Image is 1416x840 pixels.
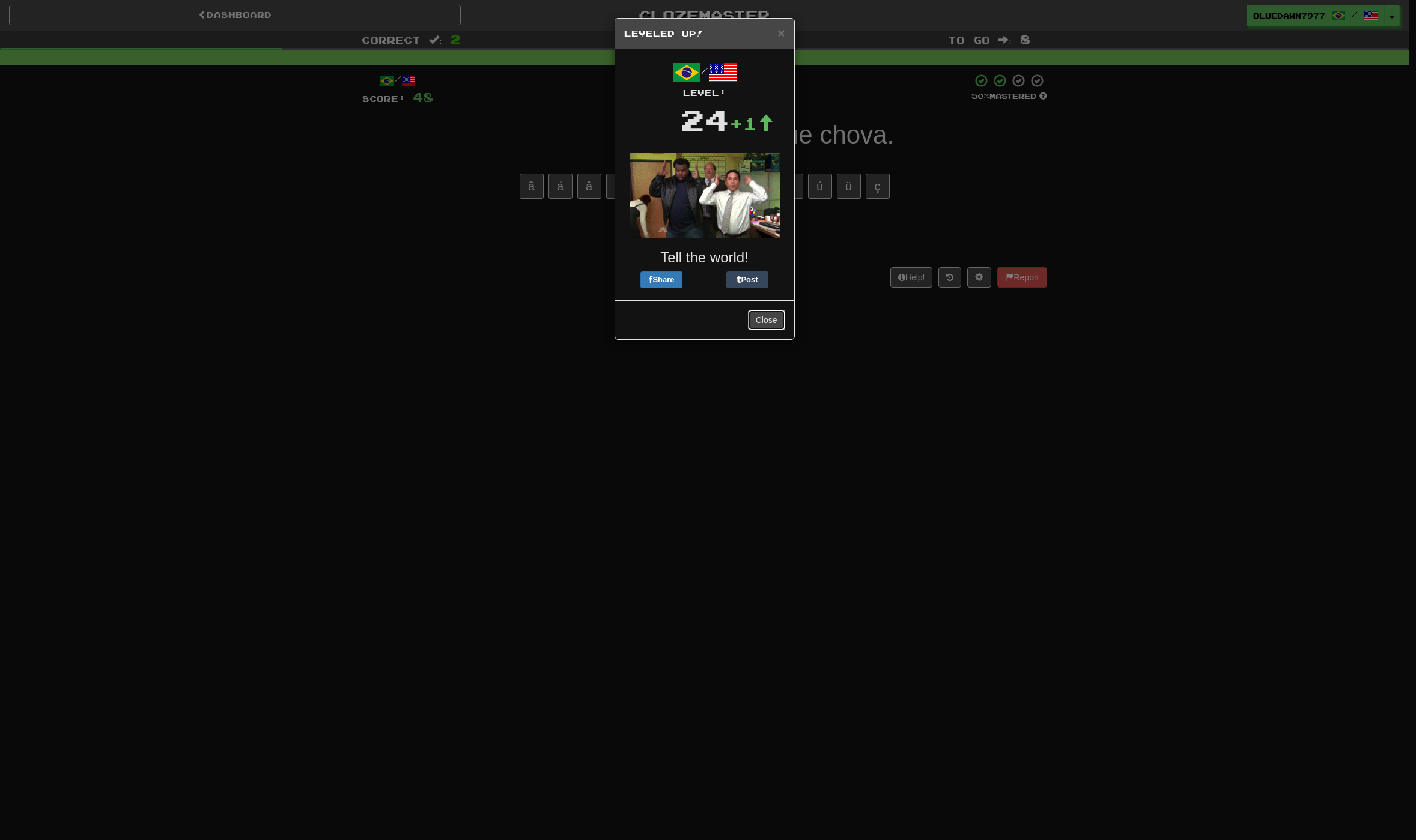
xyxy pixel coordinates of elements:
iframe: X Post Button [682,271,726,288]
h3: Tell the world! [624,250,785,265]
button: Close [748,310,785,330]
span: × [777,26,785,40]
div: +1 [729,112,774,136]
button: Close [777,26,785,39]
div: 24 [680,99,729,141]
button: Share [640,271,682,288]
button: Post [726,271,768,288]
div: Level: [624,87,785,99]
h5: Leveled Up! [624,28,785,40]
div: / [624,58,785,99]
img: office-a80e9430007fca076a14268f5cfaac02a5711bd98b344892871d2edf63981756.gif [630,153,780,238]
